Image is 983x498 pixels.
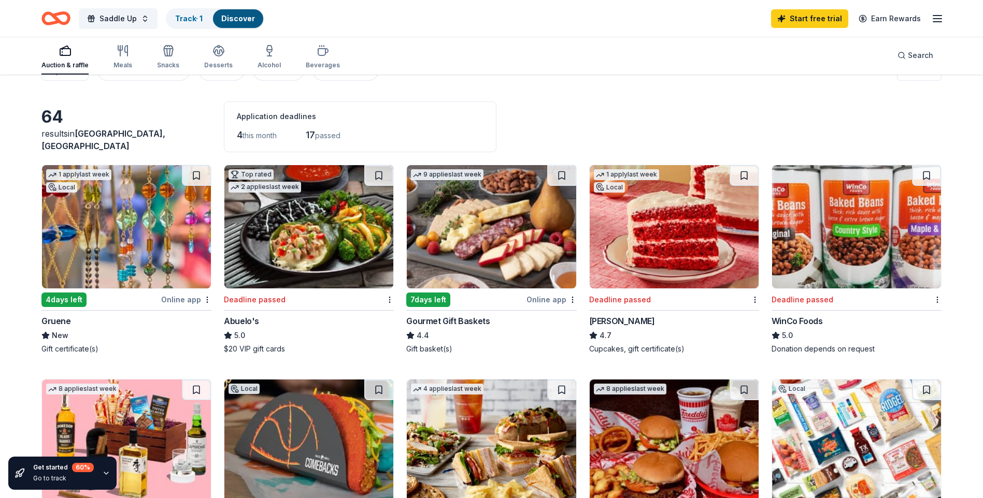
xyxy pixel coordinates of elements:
button: Saddle Up [79,8,158,29]
img: Image for Gourmet Gift Baskets [407,165,576,288]
div: 1 apply last week [46,169,111,180]
div: Online app [526,293,577,306]
div: Gift certificate(s) [41,344,211,354]
div: Online app [161,293,211,306]
a: Image for Abuelo's Top rated2 applieslast weekDeadline passedAbuelo's5.0$20 VIP gift cards [224,165,394,354]
div: Deadline passed [224,294,286,306]
div: 4 applies last week [411,384,483,394]
span: New [52,329,68,342]
div: Alcohol [258,61,281,69]
div: Meals [113,61,132,69]
div: Local [594,182,625,193]
div: Get started [33,463,94,472]
div: Deadline passed [589,294,651,306]
div: Abuelo's [224,315,259,327]
button: Auction & raffle [41,40,89,75]
a: Image for WinCo FoodsDeadline passedWinCo Foods5.0Donation depends on request [772,165,942,354]
span: 5.0 [234,329,245,342]
span: 4.7 [600,329,611,342]
div: Cupcakes, gift certificate(s) [589,344,759,354]
button: Track· 1Discover [166,8,264,29]
img: Image for Susie Cakes [590,165,759,288]
div: results [41,127,211,152]
button: Alcohol [258,40,281,75]
img: Image for Gruene [42,165,211,288]
div: Gruene [41,315,71,327]
div: 64 [41,107,211,127]
div: 9 applies last week [411,169,483,180]
div: Gourmet Gift Baskets [406,315,490,327]
div: [PERSON_NAME] [589,315,655,327]
span: Search [908,49,933,62]
button: Beverages [306,40,340,75]
div: $20 VIP gift cards [224,344,394,354]
button: Search [889,45,942,66]
button: Meals [113,40,132,75]
a: Image for Gourmet Gift Baskets9 applieslast week7days leftOnline appGourmet Gift Baskets4.4Gift b... [406,165,576,354]
div: 1 apply last week [594,169,659,180]
div: Local [46,182,77,193]
div: Beverages [306,61,340,69]
span: 5.0 [782,329,793,342]
div: 7 days left [406,292,450,307]
a: Image for Susie Cakes1 applylast weekLocalDeadline passed[PERSON_NAME]4.7Cupcakes, gift certifica... [589,165,759,354]
div: Go to track [33,474,94,482]
span: 4.4 [417,329,429,342]
span: [GEOGRAPHIC_DATA], [GEOGRAPHIC_DATA] [41,128,165,151]
div: Gift basket(s) [406,344,576,354]
span: in [41,128,165,151]
a: Home [41,6,70,31]
span: 4 [237,129,243,140]
span: 17 [306,129,315,140]
div: WinCo Foods [772,315,823,327]
div: 8 applies last week [46,384,119,394]
div: 4 days left [41,292,87,307]
span: this month [243,131,277,140]
div: 8 applies last week [594,384,666,394]
span: passed [315,131,340,140]
div: Local [229,384,260,394]
div: Application deadlines [237,110,483,123]
div: Local [776,384,807,394]
div: Top rated [229,169,274,180]
div: Donation depends on request [772,344,942,354]
img: Image for WinCo Foods [772,165,941,288]
div: 60 % [72,463,94,472]
a: Discover [221,14,255,23]
div: Auction & raffle [41,61,89,69]
a: Start free trial [771,9,848,28]
div: Snacks [157,61,179,69]
a: Earn Rewards [852,9,927,28]
div: Deadline passed [772,294,833,306]
div: 2 applies last week [229,182,301,193]
img: Image for Abuelo's [224,165,393,288]
a: Image for Gruene1 applylast weekLocal4days leftOnline appGrueneNewGift certificate(s) [41,165,211,354]
a: Track· 1 [175,14,203,23]
span: Saddle Up [99,12,137,25]
button: Desserts [204,40,233,75]
button: Snacks [157,40,179,75]
div: Desserts [204,61,233,69]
